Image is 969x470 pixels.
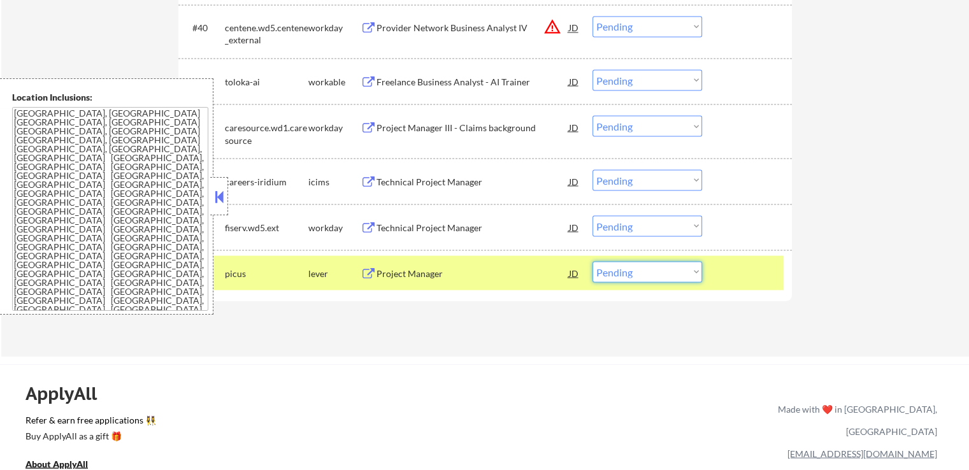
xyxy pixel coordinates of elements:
[568,169,580,192] div: JD
[225,22,308,46] div: centene.wd5.centene_external
[25,431,153,440] div: Buy ApplyAll as a gift 🎁
[377,267,569,280] div: Project Manager
[308,121,361,134] div: workday
[192,75,215,88] div: #41
[25,382,111,404] div: ApplyAll
[25,429,153,445] a: Buy ApplyAll as a gift 🎁
[225,267,308,280] div: picus
[225,221,308,234] div: fiserv.wd5.ext
[308,75,361,88] div: workable
[568,69,580,92] div: JD
[568,215,580,238] div: JD
[12,91,208,104] div: Location Inclusions:
[377,121,569,134] div: Project Manager III - Claims background
[787,448,937,459] a: [EMAIL_ADDRESS][DOMAIN_NAME]
[25,415,512,429] a: Refer & earn free applications 👯‍♀️
[377,175,569,188] div: Technical Project Manager
[308,221,361,234] div: workday
[192,22,215,34] div: #40
[377,221,569,234] div: Technical Project Manager
[308,175,361,188] div: icims
[225,175,308,188] div: careers-iridium
[25,458,88,469] u: About ApplyAll
[308,267,361,280] div: lever
[568,16,580,39] div: JD
[568,115,580,138] div: JD
[225,121,308,146] div: caresource.wd1.caresource
[308,22,361,34] div: workday
[773,397,937,442] div: Made with ❤️ in [GEOGRAPHIC_DATA], [GEOGRAPHIC_DATA]
[543,18,561,36] button: warning_amber
[225,75,308,88] div: toloka-ai
[377,75,569,88] div: Freelance Business Analyst - AI Trainer
[568,261,580,284] div: JD
[377,22,569,34] div: Provider Network Business Analyst IV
